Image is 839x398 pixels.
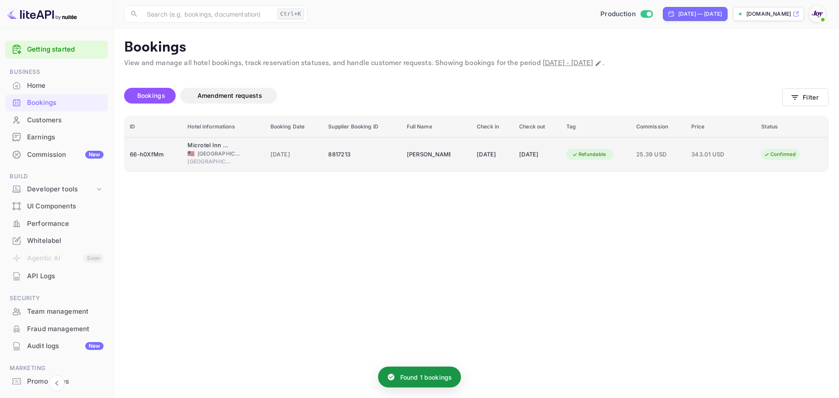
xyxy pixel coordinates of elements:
[27,219,104,229] div: Performance
[124,39,829,56] p: Bookings
[187,141,231,150] div: Microtel Inn & Suites by Wyndham Dover
[5,373,108,390] div: Promo codes
[566,149,612,160] div: Refundable
[198,150,241,158] span: [GEOGRAPHIC_DATA]
[758,149,801,160] div: Confirmed
[686,116,756,138] th: Price
[27,307,104,317] div: Team management
[5,112,108,128] a: Customers
[543,59,593,68] span: [DATE] - [DATE]
[756,116,828,138] th: Status
[142,5,274,23] input: Search (e.g. bookings, documentation)
[519,148,556,162] div: [DATE]
[5,338,108,355] div: Audit logsNew
[5,232,108,249] a: Whitelabel
[187,158,231,166] span: [GEOGRAPHIC_DATA]
[5,94,108,111] a: Bookings
[597,9,656,19] div: Switch to Sandbox mode
[182,116,265,138] th: Hotel informations
[477,148,509,162] div: [DATE]
[85,151,104,159] div: New
[400,373,452,382] p: Found 1 bookings
[27,271,104,281] div: API Logs
[27,201,104,211] div: UI Components
[402,116,472,138] th: Full Name
[5,338,108,354] a: Audit logsNew
[5,268,108,284] a: API Logs
[265,116,323,138] th: Booking Date
[27,377,104,387] div: Promo codes
[5,198,108,215] div: UI Components
[198,92,262,99] span: Amendment requests
[5,373,108,389] a: Promo codes
[124,88,782,104] div: account-settings tabs
[277,8,304,20] div: Ctrl+K
[631,116,686,138] th: Commission
[5,146,108,163] a: CommissionNew
[691,150,735,159] span: 343.01 USD
[125,116,182,138] th: ID
[594,59,603,68] button: Change date range
[130,148,177,162] div: 66-h0XfMm
[5,172,108,181] span: Build
[678,10,722,18] div: [DATE] — [DATE]
[5,294,108,303] span: Security
[5,215,108,232] a: Performance
[27,184,95,194] div: Developer tools
[27,98,104,108] div: Bookings
[27,341,104,351] div: Audit logs
[746,10,791,18] p: [DOMAIN_NAME]
[407,148,451,162] div: Heather Edgerton
[7,7,77,21] img: LiteAPI logo
[27,115,104,125] div: Customers
[5,182,108,197] div: Developer tools
[5,303,108,320] div: Team management
[85,342,104,350] div: New
[5,129,108,146] div: Earnings
[5,41,108,59] div: Getting started
[5,363,108,373] span: Marketing
[5,303,108,319] a: Team management
[125,116,828,172] table: booking table
[5,321,108,337] a: Fraud management
[5,215,108,232] div: Performance
[5,232,108,249] div: Whitelabel
[782,88,829,106] button: Filter
[27,132,104,142] div: Earnings
[5,321,108,338] div: Fraud management
[27,236,104,246] div: Whitelabel
[328,148,396,162] div: 8817213
[5,77,108,93] a: Home
[323,116,401,138] th: Supplier Booking ID
[5,67,108,77] span: Business
[27,150,104,160] div: Commission
[27,324,104,334] div: Fraud management
[137,92,165,99] span: Bookings
[27,81,104,91] div: Home
[5,198,108,214] a: UI Components
[5,268,108,285] div: API Logs
[636,150,681,159] span: 25.39 USD
[600,9,636,19] span: Production
[270,150,318,159] span: [DATE]
[810,7,824,21] img: With Joy
[472,116,514,138] th: Check in
[5,112,108,129] div: Customers
[514,116,561,138] th: Check out
[27,45,104,55] a: Getting started
[187,151,194,156] span: United States of America
[5,129,108,145] a: Earnings
[49,375,65,391] button: Collapse navigation
[561,116,631,138] th: Tag
[124,58,829,69] p: View and manage all hotel bookings, track reservation statuses, and handle customer requests. Sho...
